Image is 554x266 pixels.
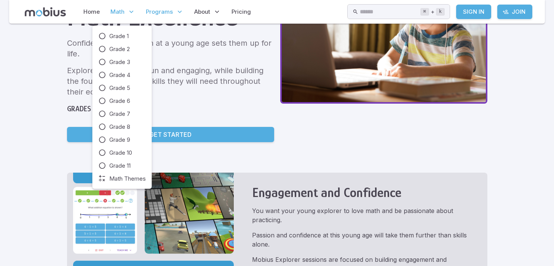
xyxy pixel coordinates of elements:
[146,8,173,16] span: Programs
[420,7,445,16] div: +
[110,8,125,16] span: Math
[109,32,129,40] span: Grade 1
[456,5,491,19] a: Sign In
[99,149,146,157] a: Grade 10
[99,175,146,183] a: Math Themes
[109,175,146,183] span: Math Themes
[109,84,130,92] span: Grade 5
[194,8,210,16] span: About
[109,123,130,131] span: Grade 8
[99,110,146,118] a: Grade 7
[109,149,132,157] span: Grade 10
[99,32,146,40] a: Grade 1
[99,84,146,92] a: Grade 5
[229,3,253,21] a: Pricing
[99,136,146,144] a: Grade 9
[109,45,130,53] span: Grade 2
[109,136,130,144] span: Grade 9
[99,123,146,131] a: Grade 8
[99,71,146,79] a: Grade 4
[436,8,445,16] kbd: k
[109,71,130,79] span: Grade 4
[99,58,146,66] a: Grade 3
[99,97,146,105] a: Grade 6
[109,97,130,105] span: Grade 6
[497,5,532,19] a: Join
[99,162,146,170] a: Grade 11
[420,8,429,16] kbd: ⌘
[109,58,130,66] span: Grade 3
[99,45,146,53] a: Grade 2
[109,162,131,170] span: Grade 11
[81,3,102,21] a: Home
[109,110,130,118] span: Grade 7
